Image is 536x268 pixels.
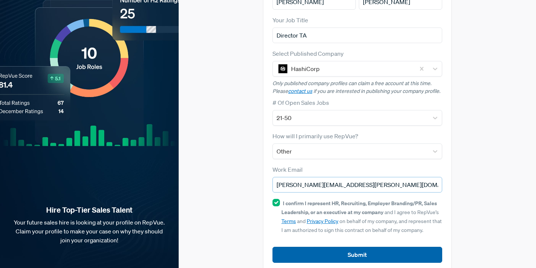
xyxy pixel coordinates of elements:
a: Terms [281,218,296,225]
p: Only published company profiles can claim a free account at this time. Please if you are interest... [272,80,442,95]
strong: Hire Top-Tier Sales Talent [12,205,167,215]
strong: I confirm I represent HR, Recruiting, Employer Branding/PR, Sales Leadership, or an executive at ... [281,200,437,216]
p: Your future sales hire is looking at your profile on RepVue. Claim your profile to make your case... [12,218,167,245]
button: Submit [272,247,442,263]
label: Your Job Title [272,16,308,25]
a: contact us [288,88,312,94]
span: and I agree to RepVue’s and on behalf of my company, and represent that I am authorized to sign t... [281,200,442,233]
img: HashiCorp [278,64,287,73]
a: Privacy Policy [307,218,338,225]
input: Email [272,177,442,193]
label: Select Published Company [272,49,344,58]
label: Work Email [272,165,303,174]
label: # Of Open Sales Jobs [272,98,329,107]
input: Title [272,28,442,43]
label: How will I primarily use RepVue? [272,132,358,141]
